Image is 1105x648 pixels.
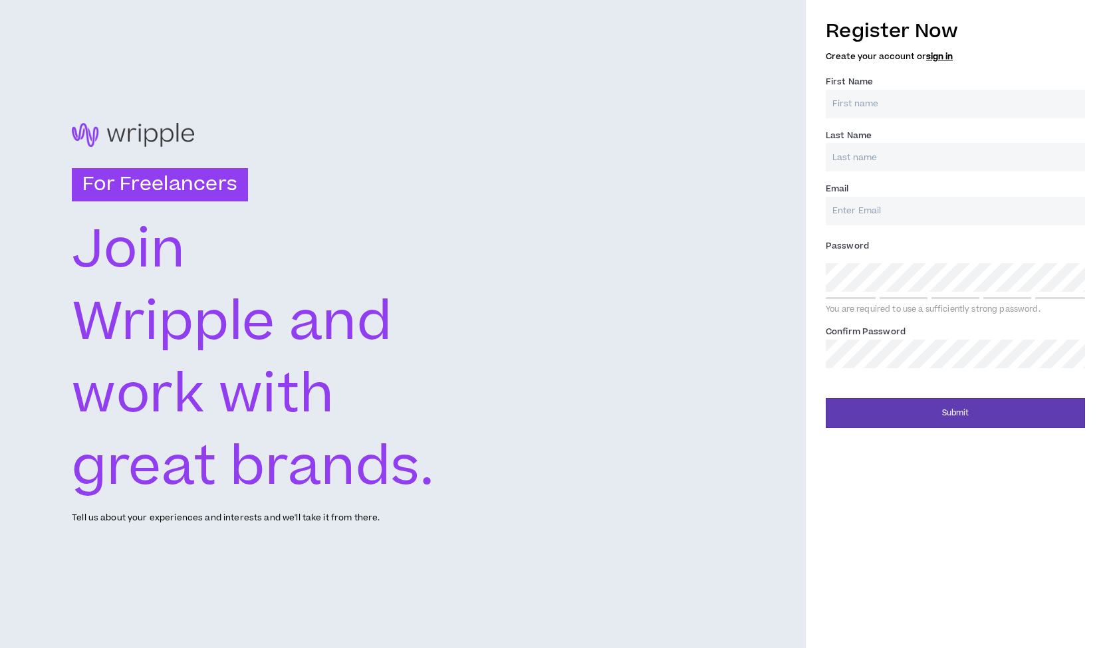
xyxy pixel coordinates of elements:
[826,304,1085,315] div: You are required to use a sufficiently strong password.
[926,51,953,62] a: sign in
[826,17,1085,45] h3: Register Now
[826,90,1085,118] input: First name
[826,240,869,252] span: Password
[826,71,873,92] label: First Name
[72,512,380,524] p: Tell us about your experiences and interests and we'll take it from there.
[826,125,872,146] label: Last Name
[826,197,1085,225] input: Enter Email
[826,178,849,199] label: Email
[72,285,392,360] text: Wripple and
[72,213,185,288] text: Join
[72,358,334,433] text: work with
[826,398,1085,428] button: Submit
[72,168,248,201] h3: For Freelancers
[826,52,1085,61] h5: Create your account or
[826,321,906,342] label: Confirm Password
[826,143,1085,171] input: Last name
[72,430,434,505] text: great brands.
